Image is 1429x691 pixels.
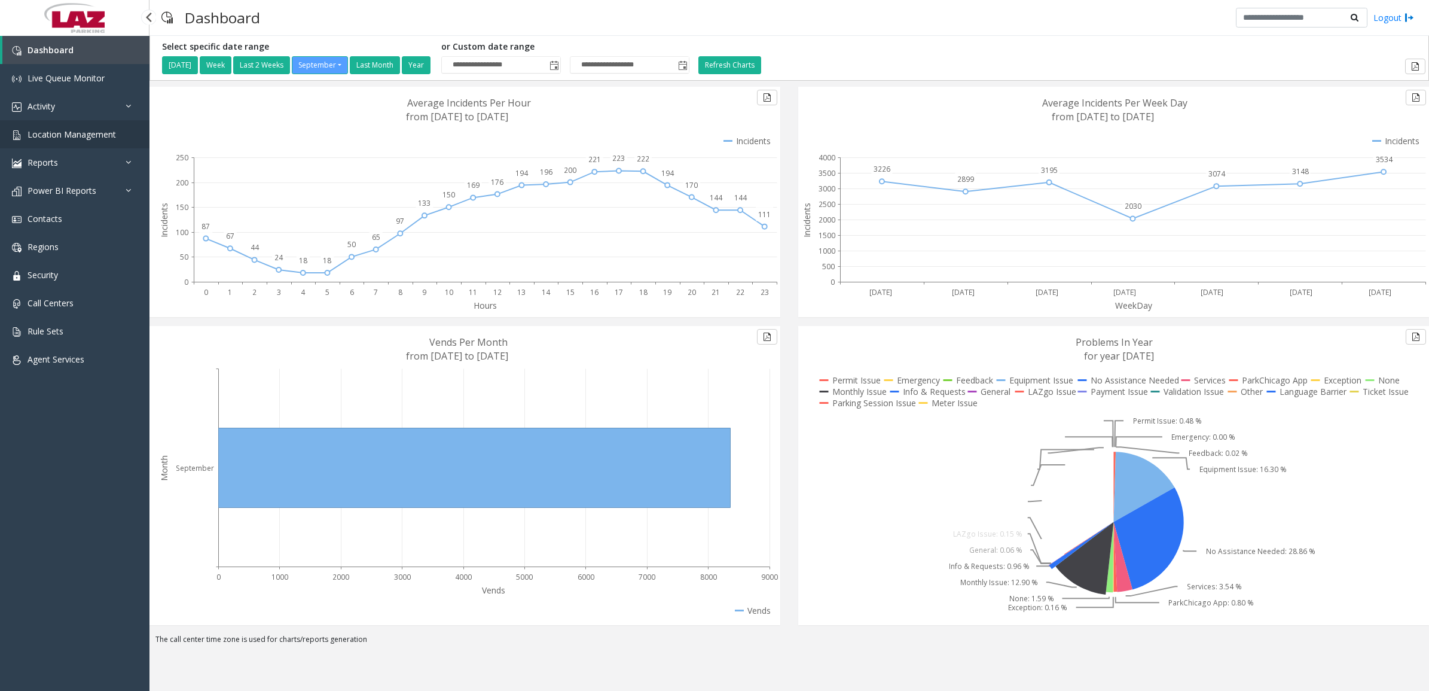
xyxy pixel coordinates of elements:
text: 194 [661,168,674,178]
text: 9000 [761,572,778,582]
h5: or Custom date range [441,42,689,52]
text: for year [DATE] [1084,349,1154,363]
text: 250 [176,153,188,163]
h3: Dashboard [179,3,266,32]
text: 4 [301,287,306,297]
text: 15 [566,287,575,297]
img: 'icon' [12,102,22,112]
text: [DATE] [1201,287,1223,297]
text: Monthly Issue: 12.90 % [960,577,1038,587]
img: 'icon' [12,130,22,140]
text: 18 [299,255,307,266]
span: Reports [28,157,58,168]
text: from [DATE] to [DATE] [1052,110,1154,123]
text: from [DATE] to [DATE] [406,110,508,123]
img: 'icon' [12,187,22,196]
text: 200 [564,165,576,175]
text: 22 [736,287,744,297]
span: Call Centers [28,297,74,309]
text: September [176,463,214,473]
text: 176 [491,177,503,187]
text: WeekDay [1115,300,1153,311]
text: 111 [758,209,771,220]
text: 221 [588,154,601,165]
text: [DATE] [1290,287,1312,297]
button: September [292,56,348,74]
text: 1000 [819,246,835,256]
span: Agent Services [28,354,84,365]
text: 67 [226,231,234,241]
text: 87 [201,221,210,232]
text: Emergency: 0.00 % [1171,432,1235,442]
text: 5 [325,287,329,297]
text: 1000 [271,572,288,582]
span: Power BI Reports [28,185,96,196]
text: 8000 [700,572,717,582]
button: Export to pdf [1405,59,1425,74]
text: [DATE] [869,287,892,297]
text: 12 [493,287,502,297]
text: Vends [482,585,505,596]
text: 3 [277,287,281,297]
text: 8 [398,287,402,297]
text: 169 [467,180,480,190]
img: 'icon' [12,215,22,224]
text: 222 [637,154,649,164]
text: 170 [685,180,698,190]
span: Regions [28,241,59,252]
text: 18 [323,255,331,266]
button: Export to pdf [1406,329,1426,345]
button: Last Month [350,56,400,74]
button: Week [200,56,231,74]
text: Exception: 0.16 % [1008,602,1067,613]
text: 150 [176,202,188,212]
text: 196 [540,167,552,177]
text: 0 [830,277,835,287]
text: 21 [712,287,720,297]
text: 3500 [819,168,835,178]
text: from [DATE] to [DATE] [406,349,508,363]
text: 19 [663,287,671,297]
text: [DATE] [1036,287,1058,297]
button: Refresh Charts [698,56,761,74]
text: None: 1.59 % [1009,593,1054,604]
text: 13 [517,287,526,297]
text: 6000 [578,572,594,582]
text: 200 [176,178,188,188]
img: 'icon' [12,299,22,309]
img: 'icon' [12,159,22,168]
span: Security [28,269,58,281]
img: 'icon' [12,46,22,56]
button: Export to pdf [757,90,777,105]
text: [DATE] [952,287,975,297]
text: Vends Per Month [429,336,508,349]
text: 2500 [819,199,835,209]
text: Problems In Year [1076,336,1153,349]
text: LAZgo Issue: 0.15 % [953,529,1022,539]
span: Rule Sets [28,325,63,337]
img: logout [1404,11,1414,24]
text: Hours [474,300,497,311]
text: 23 [761,287,769,297]
text: Incidents [801,203,813,238]
button: Year [402,56,430,74]
text: [DATE] [1369,287,1391,297]
text: 3074 [1208,169,1226,179]
text: 7 [374,287,378,297]
text: 17 [615,287,623,297]
img: 'icon' [12,327,22,337]
text: 9 [422,287,426,297]
text: 2030 [1125,201,1141,211]
text: Info & Requests: 0.96 % [949,561,1030,571]
span: Location Management [28,129,116,140]
text: 2899 [957,174,974,184]
text: Permit Issue: 0.48 % [1133,416,1202,426]
img: 'icon' [12,74,22,84]
text: 44 [251,242,259,252]
text: 144 [710,193,723,203]
text: 150 [442,190,455,200]
text: 100 [176,227,188,238]
span: Toggle popup [676,57,689,74]
button: [DATE] [162,56,198,74]
text: 11 [469,287,477,297]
